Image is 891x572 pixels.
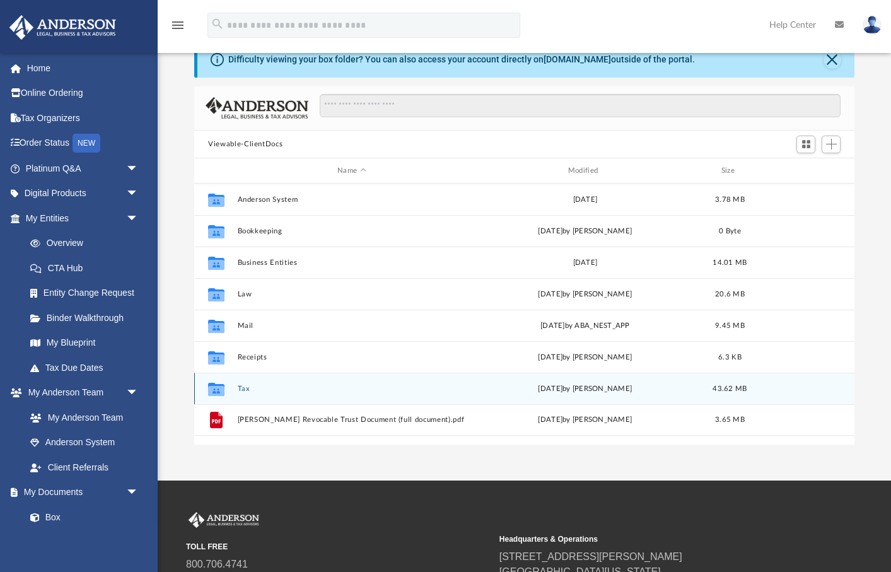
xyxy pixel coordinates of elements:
[170,18,185,33] i: menu
[73,134,100,153] div: NEW
[238,227,466,235] button: Bookkeeping
[18,430,151,455] a: Anderson System
[9,131,158,156] a: Order StatusNEW
[9,181,158,206] a: Digital Productsarrow_drop_down
[471,226,699,237] div: [DATE] by [PERSON_NAME]
[186,512,262,528] img: Anderson Advisors Platinum Portal
[544,54,611,64] a: [DOMAIN_NAME]
[238,290,466,298] button: Law
[18,355,158,380] a: Tax Due Dates
[126,380,151,406] span: arrow_drop_down
[238,322,466,330] button: Mail
[9,81,158,106] a: Online Ordering
[238,416,466,424] button: [PERSON_NAME] Revocable Trust Document (full document).pdf
[320,94,841,118] input: Search files and folders
[211,17,224,31] i: search
[18,530,151,555] a: Meeting Minutes
[170,24,185,33] a: menu
[238,259,466,267] button: Business Entities
[499,551,682,562] a: [STREET_ADDRESS][PERSON_NAME]
[9,206,158,231] a: My Entitiesarrow_drop_down
[471,194,699,206] div: [DATE]
[713,259,747,266] span: 14.01 MB
[471,289,699,300] div: [DATE] by [PERSON_NAME]
[471,257,699,269] div: [DATE]
[9,55,158,81] a: Home
[228,53,695,66] div: Difficulty viewing your box folder? You can also access your account directly on outside of the p...
[200,165,231,177] div: id
[126,181,151,207] span: arrow_drop_down
[499,534,804,545] small: Headquarters & Operations
[186,541,491,552] small: TOLL FREE
[715,322,745,329] span: 9.45 MB
[238,353,466,361] button: Receipts
[715,291,745,298] span: 20.6 MB
[760,165,849,177] div: id
[18,281,158,306] a: Entity Change Request
[822,136,841,153] button: Add
[186,559,248,569] a: 800.706.4741
[194,184,854,445] div: grid
[9,380,151,406] a: My Anderson Teamarrow_drop_down
[9,480,151,505] a: My Documentsarrow_drop_down
[18,330,151,356] a: My Blueprint
[18,255,158,281] a: CTA Hub
[719,228,741,235] span: 0 Byte
[824,51,841,69] button: Close
[471,320,699,332] div: [DATE] by ABA_NEST_APP
[208,139,282,150] button: Viewable-ClientDocs
[718,354,742,361] span: 6.3 KB
[715,196,745,203] span: 3.78 MB
[796,136,815,153] button: Switch to Grid View
[126,156,151,182] span: arrow_drop_down
[9,105,158,131] a: Tax Organizers
[18,231,158,256] a: Overview
[18,405,145,430] a: My Anderson Team
[471,383,699,395] div: [DATE] by [PERSON_NAME]
[126,480,151,506] span: arrow_drop_down
[9,156,158,181] a: Platinum Q&Aarrow_drop_down
[238,385,466,393] button: Tax
[471,165,699,177] div: Modified
[238,196,466,204] button: Anderson System
[237,165,465,177] div: Name
[18,305,158,330] a: Binder Walkthrough
[6,15,120,40] img: Anderson Advisors Platinum Portal
[863,16,882,34] img: User Pic
[705,165,755,177] div: Size
[18,455,151,480] a: Client Referrals
[471,414,699,426] div: [DATE] by [PERSON_NAME]
[713,385,747,392] span: 43.62 MB
[126,206,151,231] span: arrow_drop_down
[715,416,745,423] span: 3.65 MB
[471,352,699,363] div: [DATE] by [PERSON_NAME]
[18,505,145,530] a: Box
